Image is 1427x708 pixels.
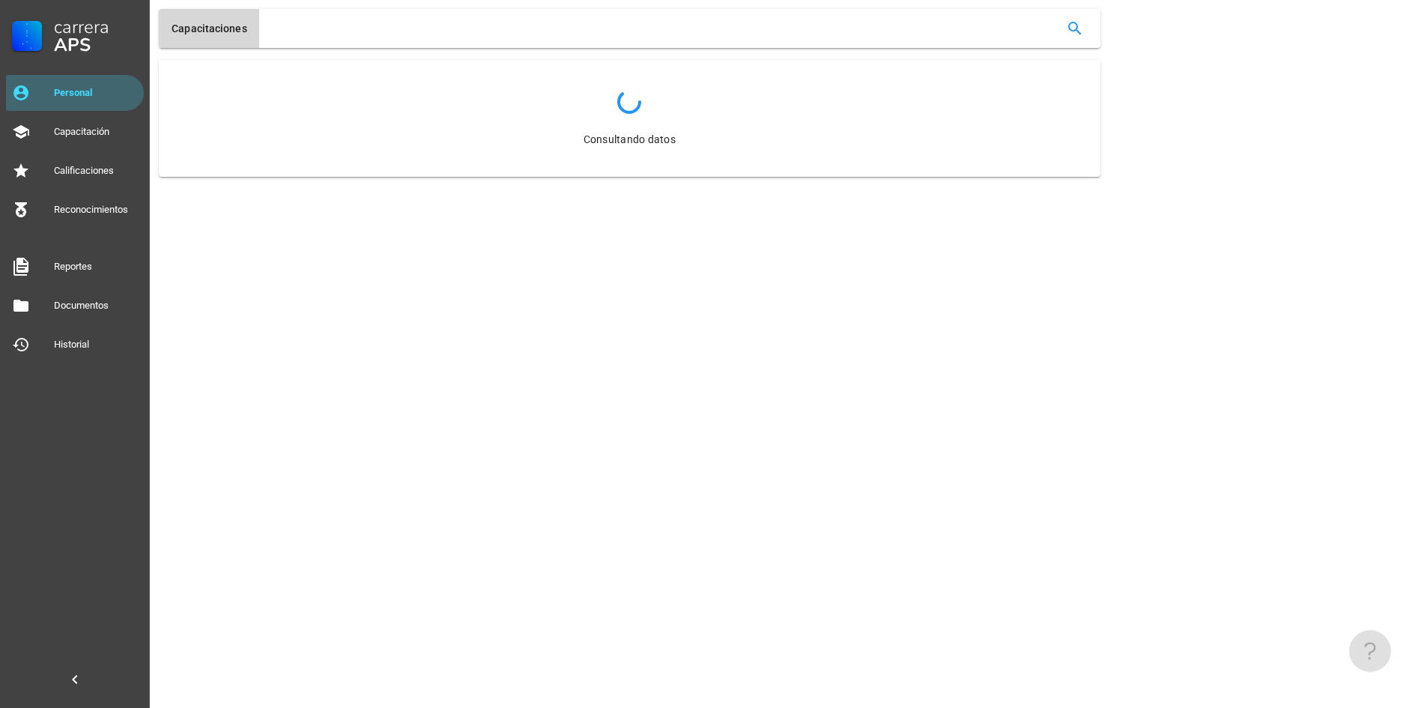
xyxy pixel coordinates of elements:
[6,327,144,363] a: Historial
[6,114,144,150] a: Capacitación
[54,261,138,273] div: Reportes
[54,300,138,312] div: Documentos
[54,126,138,138] div: Capacitación
[6,249,144,285] a: Reportes
[6,153,144,189] a: Calificaciones
[54,87,138,99] div: Personal
[180,114,1079,147] div: Consultando datos
[6,288,144,324] a: Documentos
[6,192,144,228] a: Reconocimientos
[6,75,144,111] a: Personal
[159,9,259,48] button: Capacitaciones
[54,18,138,36] div: Carrera
[54,165,138,177] div: Calificaciones
[54,36,138,54] div: APS
[54,339,138,351] div: Historial
[171,22,247,34] span: Capacitaciones
[54,204,138,216] div: Reconocimientos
